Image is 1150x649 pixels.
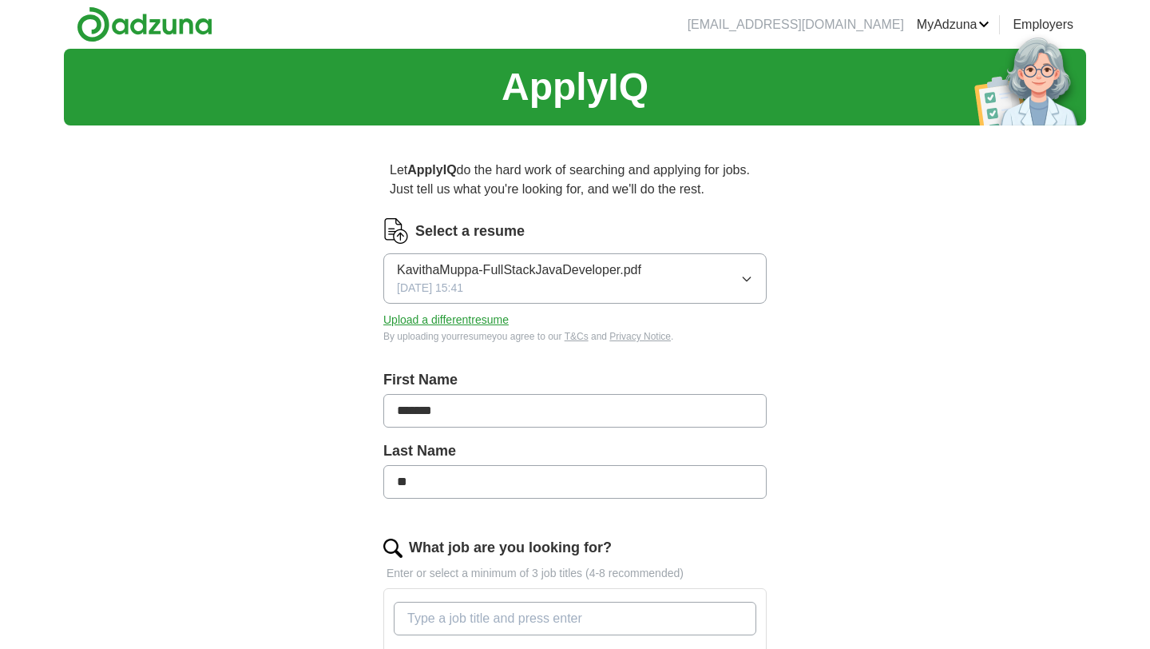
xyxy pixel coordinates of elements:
[407,163,456,177] strong: ApplyIQ
[383,154,767,205] p: Let do the hard work of searching and applying for jobs. Just tell us what you're looking for, an...
[409,537,612,559] label: What job are you looking for?
[383,329,767,344] div: By uploading your resume you agree to our and .
[383,253,767,304] button: KavithaMuppa-FullStackJavaDeveloper.pdf[DATE] 15:41
[415,221,525,242] label: Select a resume
[394,602,756,635] input: Type a job title and press enter
[77,6,212,42] img: Adzuna logo
[397,261,641,280] span: KavithaMuppa-FullStackJavaDeveloper.pdf
[397,280,463,297] span: [DATE] 15:41
[1013,15,1073,34] a: Employers
[383,312,509,328] button: Upload a differentresume
[383,539,402,558] img: search.png
[383,218,409,244] img: CV Icon
[565,331,589,342] a: T&Cs
[688,15,904,34] li: [EMAIL_ADDRESS][DOMAIN_NAME]
[502,58,648,116] h1: ApplyIQ
[383,440,767,462] label: Last Name
[383,565,767,582] p: Enter or select a minimum of 3 job titles (4-8 recommended)
[917,15,990,34] a: MyAdzuna
[609,331,671,342] a: Privacy Notice
[383,369,767,391] label: First Name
